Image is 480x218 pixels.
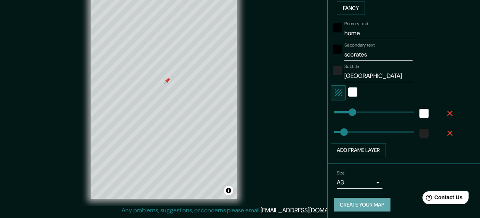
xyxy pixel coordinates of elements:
button: Add frame layer [331,143,386,157]
div: A3 [337,176,382,189]
iframe: Help widget launcher [412,188,472,210]
button: color-222222 [333,66,342,75]
button: color-222222 [419,129,429,138]
button: white [419,109,429,118]
button: Toggle attribution [224,186,233,195]
a: [EMAIL_ADDRESS][DOMAIN_NAME] [261,206,355,214]
button: black [333,45,342,54]
button: black [333,23,342,32]
p: Any problems, suggestions, or concerns please email . [122,206,356,215]
button: white [348,87,357,97]
label: Subtitle [344,63,359,70]
label: Size [337,170,345,176]
label: Secondary text [344,42,375,48]
button: Create your map [334,198,390,212]
label: Primary text [344,21,368,27]
button: Fancy [337,1,365,15]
